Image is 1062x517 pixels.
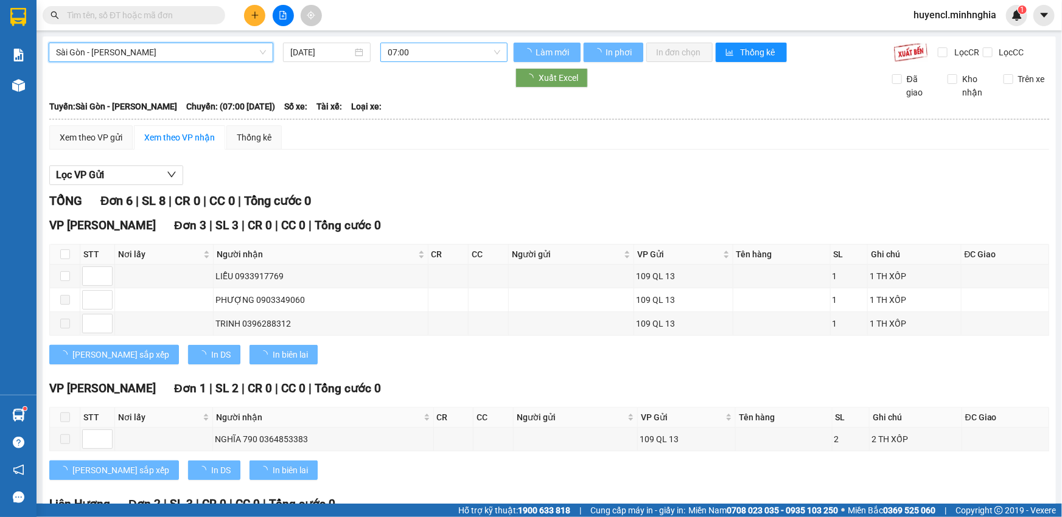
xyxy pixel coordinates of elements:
th: ĐC Giao [962,245,1049,265]
div: 1 TH XỐP [870,269,959,283]
div: 109 QL 13 [640,432,733,446]
td: 109 QL 13 [634,312,733,336]
button: In phơi [584,43,643,62]
th: STT [80,245,115,265]
span: Miền Bắc [848,504,935,517]
span: Người gửi [517,411,625,424]
span: | [238,193,241,208]
button: file-add [273,5,294,26]
span: loading [523,48,534,57]
span: | [242,381,245,395]
span: file-add [279,11,287,19]
span: loading [593,48,604,57]
input: Tìm tên, số ĐT hoặc mã đơn [67,9,211,22]
button: In DS [188,345,240,364]
button: In DS [188,460,240,480]
th: Tên hàng [736,408,833,428]
button: In đơn chọn [646,43,713,62]
span: Đã giao [902,72,938,99]
span: | [275,381,278,395]
span: CR 0 [175,193,200,208]
span: Chuyến: (07:00 [DATE]) [186,100,275,113]
span: Tổng cước 0 [315,381,381,395]
span: Người gửi [512,248,621,261]
span: | [309,218,312,232]
span: | [209,218,212,232]
div: PHƯỢNG 0903349060 [215,293,425,307]
span: CC 0 [236,497,260,511]
span: Cung cấp máy in - giấy in: [590,504,685,517]
span: 1 [1020,5,1024,14]
td: 109 QL 13 [638,428,736,451]
button: Xuất Excel [515,68,588,88]
span: SL 2 [215,381,239,395]
div: 109 QL 13 [636,293,730,307]
span: SL 8 [142,193,166,208]
span: Trên xe [1013,72,1050,86]
th: CR [428,245,469,265]
span: loading [525,74,539,82]
span: VP Gửi [637,248,720,261]
span: loading [59,350,72,359]
span: loading [198,350,211,359]
span: Tài xế: [316,100,342,113]
span: loading [59,466,72,474]
span: 07:00 [388,43,500,61]
span: Sài Gòn - Phan Rí [56,43,266,61]
td: 109 QL 13 [634,265,733,288]
span: huyencl.minhnghia [904,7,1006,23]
strong: 1900 633 818 [518,505,570,515]
button: aim [301,5,322,26]
span: VP [PERSON_NAME] [49,218,156,232]
span: | [164,497,167,511]
span: | [169,193,172,208]
span: SL 3 [215,218,239,232]
span: Số xe: [284,100,307,113]
strong: 0708 023 035 - 0935 103 250 [727,505,838,515]
img: icon-new-feature [1011,10,1022,21]
span: [PERSON_NAME] sắp xếp [72,348,169,361]
span: search [51,11,59,19]
span: Đơn 2 [128,497,161,511]
span: Đơn 3 [174,218,206,232]
span: Kho nhận [957,72,994,99]
div: 2 [834,432,867,446]
th: CC [473,408,514,428]
span: aim [307,11,315,19]
span: Người nhận [217,248,415,261]
span: | [309,381,312,395]
span: VP Gửi [641,411,723,424]
button: bar-chartThống kê [716,43,787,62]
span: Nơi lấy [118,248,201,261]
span: | [263,497,266,511]
span: In DS [211,348,231,361]
th: CR [434,408,474,428]
span: In biên lai [273,463,308,477]
strong: 0369 525 060 [883,505,935,515]
span: loading [259,350,273,359]
span: Xuất Excel [539,71,578,85]
span: Miền Nam [688,504,838,517]
button: Làm mới [514,43,581,62]
th: Ghi chú [868,245,961,265]
th: CC [469,245,509,265]
td: 109 QL 13 [634,288,733,312]
span: Tổng cước 0 [244,193,311,208]
span: Tổng cước 0 [315,218,381,232]
span: | [203,193,206,208]
span: down [167,170,176,179]
span: | [136,193,139,208]
th: ĐC Giao [962,408,1049,428]
button: [PERSON_NAME] sắp xếp [49,460,179,480]
div: 1 [833,269,866,283]
button: [PERSON_NAME] sắp xếp [49,345,179,364]
th: SL [833,408,870,428]
span: Tổng cước 0 [269,497,335,511]
th: Tên hàng [733,245,831,265]
span: Hỗ trợ kỹ thuật: [458,504,570,517]
span: loading [259,466,273,474]
span: Đơn 6 [100,193,133,208]
div: Xem theo VP gửi [60,131,122,144]
span: CR 0 [202,497,226,511]
div: 109 QL 13 [636,269,730,283]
